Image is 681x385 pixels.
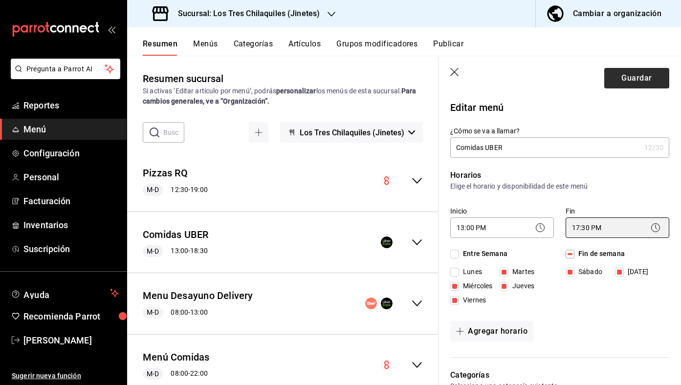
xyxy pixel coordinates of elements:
[280,122,423,143] button: Los Tres Chilaquiles (Jinetes)
[508,281,534,291] span: Jueves
[143,369,163,379] span: M-D
[163,123,184,142] input: Buscar menú
[23,287,106,299] span: Ayuda
[450,100,669,115] p: Editar menú
[127,281,439,326] div: collapse-menu-row
[23,310,119,323] span: Recomienda Parrot
[127,158,439,204] div: collapse-menu-row
[143,185,163,195] span: M-D
[11,59,120,79] button: Pregunta a Parrot AI
[23,194,119,208] span: Facturación
[143,86,423,107] div: Si activas ‘Editar artículo por menú’, podrás los menús de esta sucursal.
[573,7,661,21] div: Cambiar a organización
[450,128,669,134] label: ¿Cómo se va a llamar?
[108,25,115,33] button: open_drawer_menu
[450,217,554,238] div: 13:00 PM
[276,87,316,95] strong: personalizar
[566,208,669,214] label: Fin
[450,369,669,381] p: Categorías
[143,166,188,180] button: Pizzas RQ
[127,220,439,265] div: collapse-menu-row
[336,39,417,56] button: Grupos modificadores
[450,170,669,181] p: Horarios
[459,281,492,291] span: Miércoles
[143,71,223,86] div: Resumen sucursal
[12,371,119,381] span: Sugerir nueva función
[459,249,507,259] span: Entre Semana
[7,71,120,81] a: Pregunta a Parrot AI
[450,321,533,342] button: Agregar horario
[23,123,119,136] span: Menú
[143,184,208,196] div: 12:30 - 19:00
[143,289,253,303] button: Menu Desayuno Delivery
[143,246,163,257] span: M-D
[143,228,209,242] button: Comidas UBER
[574,249,625,259] span: Fin de semana
[23,99,119,112] span: Reportes
[23,147,119,160] span: Configuración
[143,39,177,56] button: Resumen
[566,217,669,238] div: 17:30 PM
[193,39,218,56] button: Menús
[23,334,119,347] span: [PERSON_NAME]
[644,143,663,152] div: 12 /30
[604,68,669,88] button: Guardar
[300,128,404,137] span: Los Tres Chilaquiles (Jinetes)
[624,267,648,277] span: [DATE]
[508,267,534,277] span: Martes
[574,267,602,277] span: Sábado
[459,267,482,277] span: Lunes
[450,181,669,191] p: Elige el horario y disponibilidad de este menú
[433,39,463,56] button: Publicar
[143,307,163,318] span: M-D
[143,368,210,380] div: 08:00 - 22:00
[23,171,119,184] span: Personal
[143,245,209,257] div: 13:00 - 18:30
[143,39,681,56] div: navigation tabs
[143,350,210,364] button: Menú Comidas
[23,218,119,232] span: Inventarios
[234,39,273,56] button: Categorías
[459,295,486,305] span: Viernes
[23,242,119,256] span: Suscripción
[170,8,320,20] h3: Sucursal: Los Tres Chilaquiles (Jinetes)
[450,208,554,214] label: Inicio
[143,307,253,319] div: 08:00 - 13:00
[26,64,105,74] span: Pregunta a Parrot AI
[288,39,321,56] button: Artículos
